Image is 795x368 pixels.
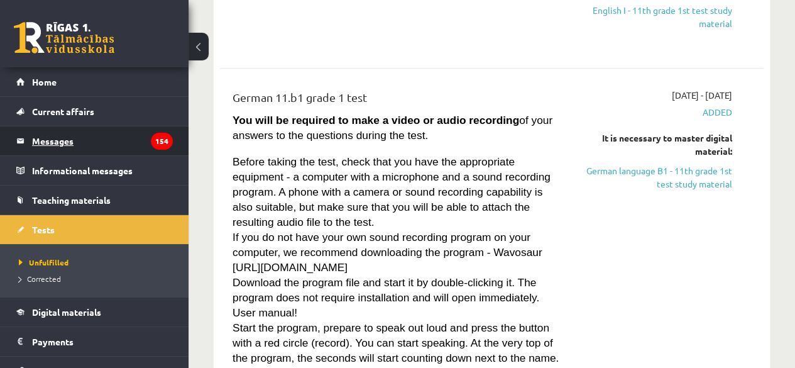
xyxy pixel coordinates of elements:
font: Corrected [27,274,61,284]
a: Informational messages [16,156,173,185]
font: You will be required to make a video or audio recording [233,114,519,126]
font: Download the program file and start it by double-clicking it. The program does not require instal... [233,276,539,304]
font: 154 [155,136,168,146]
font: It is necessary to master digital material: [602,132,732,157]
font: Informational messages [32,165,133,176]
font: User manual! [233,306,297,319]
a: Home [16,67,173,96]
font: Teaching materials [32,194,111,206]
font: Payments [32,336,74,347]
a: Tests [16,215,173,244]
font: [DATE] - [DATE] [672,89,732,101]
font: English I - 11th grade 1st test study material [593,4,732,29]
font: Added [703,106,732,118]
a: Messages154 [16,126,173,155]
a: Digital materials [16,298,173,326]
font: Tests [32,224,55,235]
a: Corrected [19,273,176,284]
font: If you do not have your own sound recording program on your computer, we recommend downloading th... [233,231,542,274]
a: Payments [16,327,173,356]
font: of your answers to the questions during the test. [233,114,552,142]
font: Before taking the test, check that you have the appropriate equipment - a computer with a microph... [233,155,551,228]
a: Current affairs [16,97,173,126]
font: German language B1 - 11th grade 1st test study material [586,165,732,189]
font: Messages [32,135,74,147]
font: Digital materials [32,306,101,318]
font: German 11.b1 grade 1 test [233,91,367,104]
a: Teaching materials [16,186,173,215]
font: Current affairs [32,106,94,117]
a: English I - 11th grade 1st test study material [578,4,732,30]
a: Riga 1st Distance Learning Secondary School [14,22,114,53]
a: German language B1 - 11th grade 1st test study material [578,164,732,191]
a: Unfulfilled [19,257,176,268]
font: Home [32,76,57,87]
font: Unfulfilled [29,257,69,267]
